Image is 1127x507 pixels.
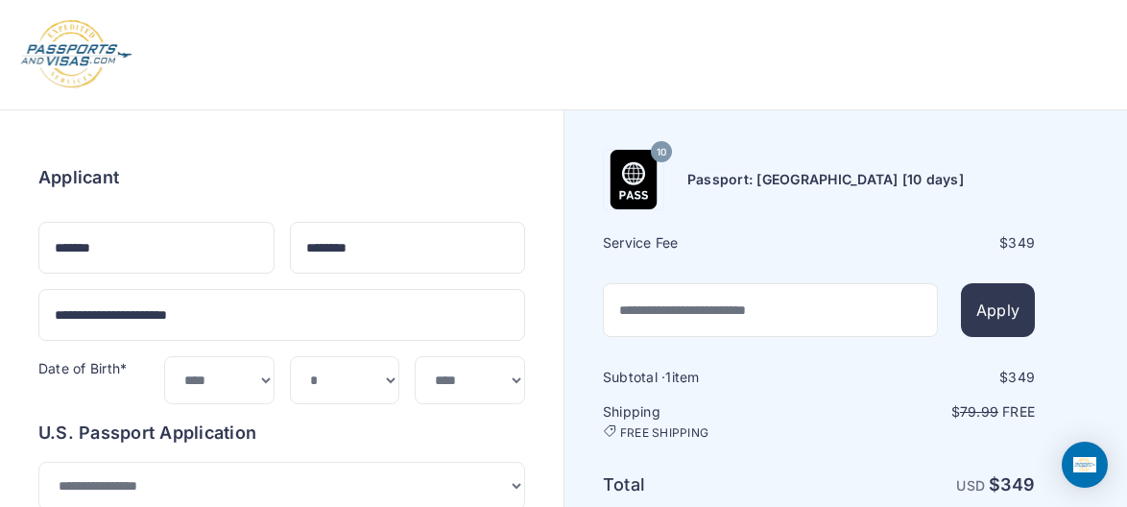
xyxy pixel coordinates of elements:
div: Open Intercom Messenger [1062,442,1108,488]
span: USD [956,477,985,494]
h6: Service Fee [603,233,817,253]
div: $ [821,368,1035,387]
span: 79.99 [960,403,998,420]
button: Apply [961,283,1035,337]
span: 10 [657,140,666,165]
span: 349 [1008,234,1035,251]
img: Logo [19,19,133,90]
span: FREE SHIPPING [620,425,708,441]
h6: Shipping [603,402,817,441]
p: $ [821,402,1035,422]
span: 349 [1000,474,1035,495]
img: Product Name [604,150,663,209]
label: Date of Birth* [38,360,127,376]
h6: Applicant [38,164,119,191]
h6: Subtotal · item [603,368,817,387]
h6: Total [603,471,817,498]
div: $ [821,233,1035,253]
h6: Passport: [GEOGRAPHIC_DATA] [10 days] [687,170,964,189]
span: 349 [1008,369,1035,385]
h6: U.S. Passport Application [38,420,525,447]
span: 1 [665,369,671,385]
strong: $ [989,474,1035,495]
span: Free [1002,403,1035,420]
